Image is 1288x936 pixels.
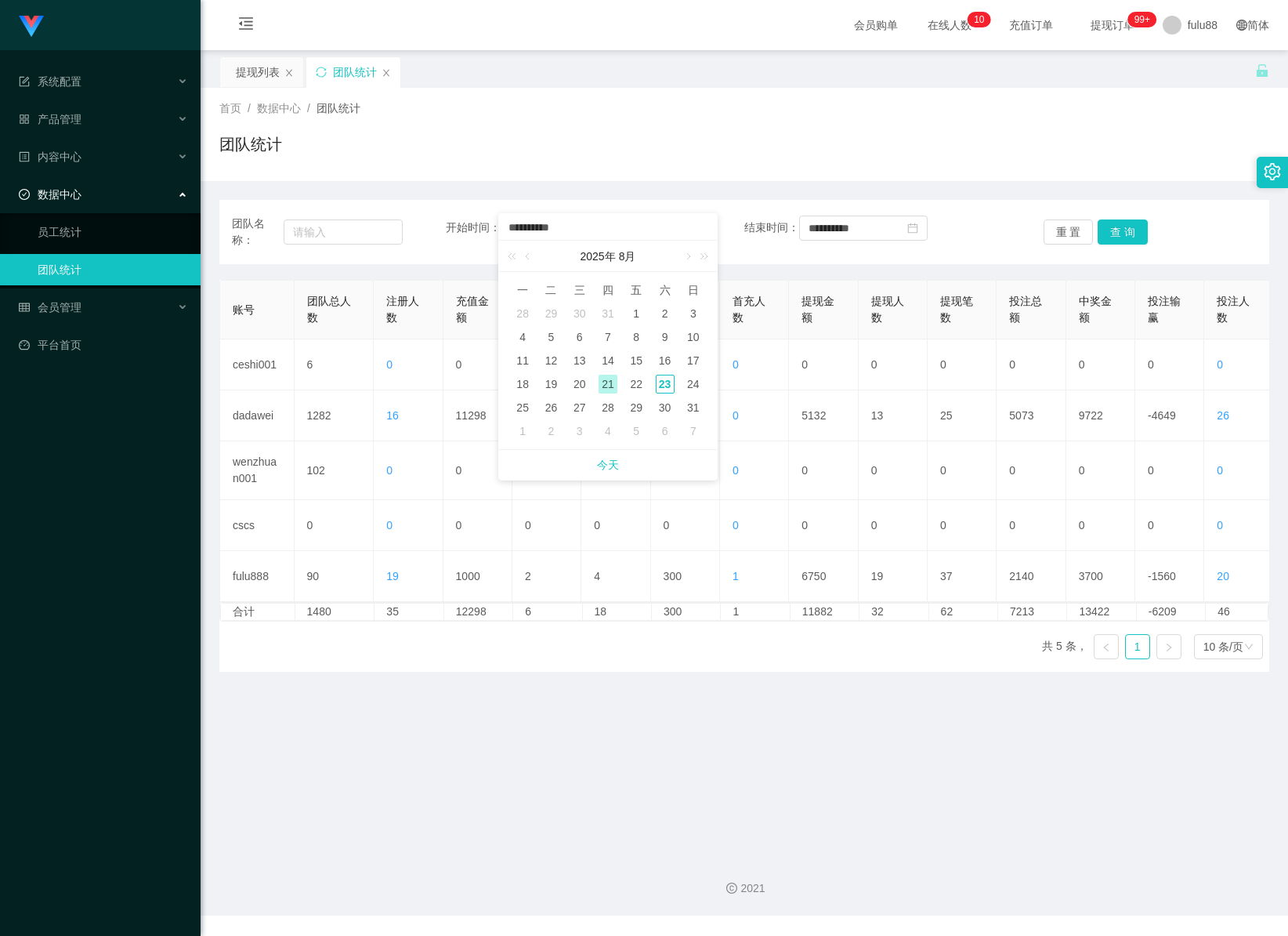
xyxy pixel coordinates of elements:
[220,551,295,602] td: fulu888
[1217,295,1250,324] span: 投注人数
[508,372,537,396] td: 2025年8月18日
[733,358,739,371] span: 0
[513,398,532,417] div: 25
[570,375,589,394] div: 20
[627,304,646,323] div: 1
[594,372,622,396] td: 2025年8月21日
[522,241,536,272] a: 上个月 (翻页上键)
[443,441,512,500] td: 0
[295,390,374,441] td: 1282
[232,216,284,249] span: 团队名称：
[537,302,565,325] td: 2025年7月29日
[1264,163,1281,180] i: 图标: setting
[295,500,374,551] td: 0
[997,339,1065,390] td: 0
[284,68,294,78] i: 图标: close
[566,419,594,443] td: 2025年9月3日
[594,396,622,419] td: 2025年8月28日
[295,551,374,602] td: 90
[650,419,678,443] td: 2025年9月6日
[627,328,646,346] div: 8
[1066,551,1135,602] td: 3700
[744,221,799,234] span: 结束时间：
[1135,390,1204,441] td: -4649
[627,375,646,394] div: 22
[382,68,391,78] i: 图标: close
[650,349,678,372] td: 2025年8月16日
[220,500,295,551] td: cscs
[691,241,711,272] a: 下一年 (Control键加右方向键)
[928,500,997,551] td: 0
[789,441,858,500] td: 0
[733,295,765,324] span: 首充人数
[1102,643,1111,652] i: 图标: left
[386,519,393,531] span: 0
[386,464,393,477] span: 0
[627,422,646,441] div: 5
[599,398,617,417] div: 28
[656,398,675,417] div: 30
[859,390,928,441] td: 13
[19,302,30,313] i: 图标: table
[508,278,537,302] th: 周一
[508,419,537,443] td: 2025年9月1日
[998,604,1067,620] td: 7213
[1206,604,1275,620] td: 46
[650,372,678,396] td: 2025年8月23日
[541,304,560,323] div: 29
[508,349,537,372] td: 2025年8月11日
[570,351,589,370] div: 13
[656,304,675,323] div: 2
[622,396,650,419] td: 2025年8月29日
[599,328,617,346] div: 7
[537,278,565,302] th: 周二
[679,302,707,325] td: 2025年8月3日
[594,302,622,325] td: 2025年7月31日
[997,441,1065,500] td: 0
[997,551,1065,602] td: 2140
[651,551,720,602] td: 300
[597,450,619,480] a: 今天
[679,396,707,419] td: 2025年8月31日
[733,464,739,477] span: 0
[295,604,375,620] td: 1480
[1135,339,1204,390] td: 0
[1066,441,1135,500] td: 0
[386,358,393,371] span: 0
[622,372,650,396] td: 2025年8月22日
[541,328,560,346] div: 5
[599,304,617,323] div: 31
[508,302,537,325] td: 2025年7月28日
[566,302,594,325] td: 2025年7月30日
[219,102,241,114] span: 首页
[1001,20,1061,31] span: 充值订单
[307,102,310,114] span: /
[801,295,834,324] span: 提现金额
[1217,409,1229,422] span: 26
[656,328,675,346] div: 9
[374,604,443,620] td: 35
[1156,634,1181,659] li: 下一页
[622,325,650,349] td: 2025年8月8日
[721,604,790,620] td: 1
[1148,295,1181,324] span: 投注输赢
[907,223,918,234] i: 图标: calendar
[1098,219,1148,245] button: 查 询
[859,500,928,551] td: 0
[651,500,720,551] td: 0
[541,422,560,441] div: 2
[726,883,737,894] i: 图标: copyright
[1009,295,1042,324] span: 投注总额
[443,339,512,390] td: 0
[19,188,81,201] span: 数据中心
[1137,604,1206,620] td: -6209
[513,422,532,441] div: 1
[684,351,703,370] div: 17
[622,283,650,297] span: 五
[679,283,707,297] span: 日
[257,102,301,114] span: 数据中心
[566,396,594,419] td: 2025年8月27日
[19,75,81,88] span: 系统配置
[656,375,675,394] div: 23
[997,390,1065,441] td: 5073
